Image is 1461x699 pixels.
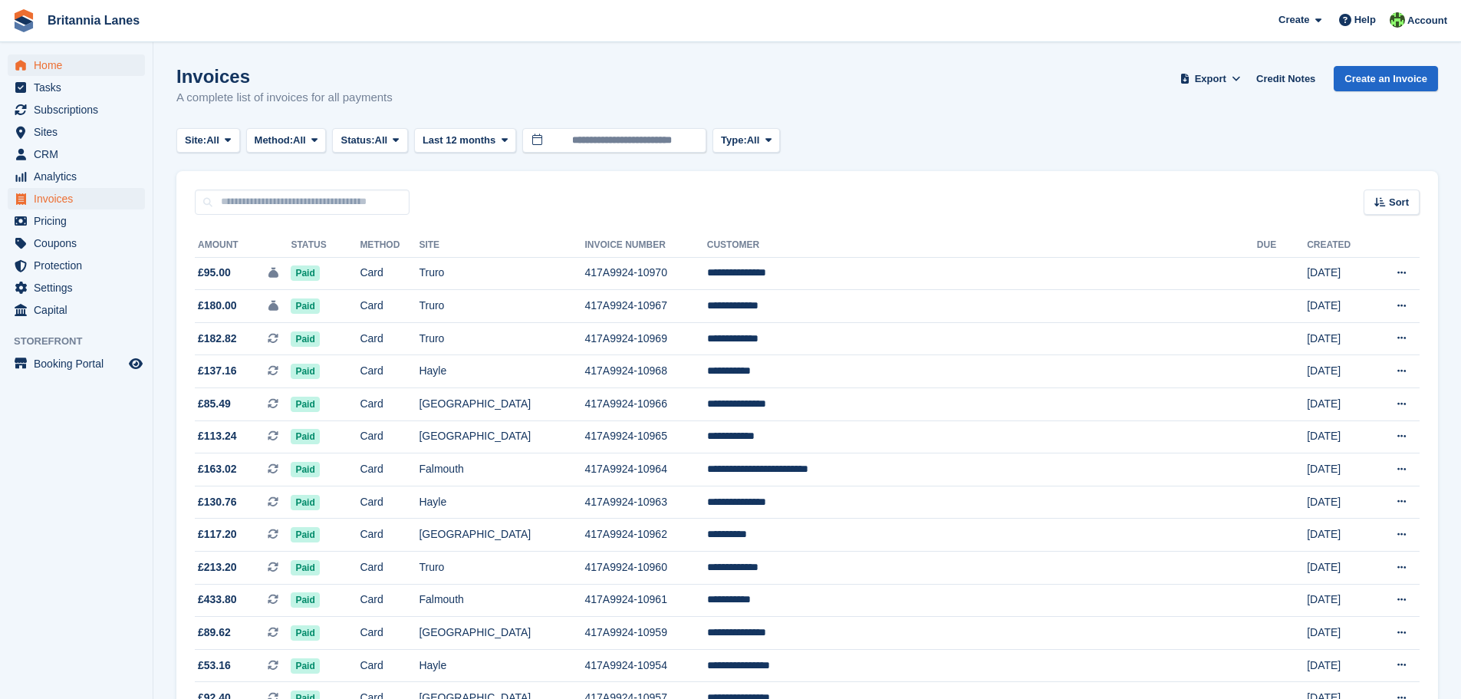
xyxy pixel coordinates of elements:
[360,453,419,486] td: Card
[1407,13,1447,28] span: Account
[584,519,706,552] td: 417A9924-10962
[14,334,153,349] span: Storefront
[34,54,126,76] span: Home
[360,552,419,585] td: Card
[1257,233,1307,258] th: Due
[1307,552,1372,585] td: [DATE]
[34,299,126,321] span: Capital
[375,133,388,148] span: All
[34,188,126,209] span: Invoices
[255,133,294,148] span: Method:
[291,331,319,347] span: Paid
[198,526,237,542] span: £117.20
[423,133,495,148] span: Last 12 months
[360,322,419,355] td: Card
[584,649,706,682] td: 417A9924-10954
[360,420,419,453] td: Card
[584,257,706,290] td: 417A9924-10970
[1307,486,1372,519] td: [DATE]
[419,649,584,682] td: Hayle
[1307,355,1372,388] td: [DATE]
[584,486,706,519] td: 417A9924-10963
[8,277,145,298] a: menu
[584,355,706,388] td: 417A9924-10968
[1307,519,1372,552] td: [DATE]
[419,486,584,519] td: Hayle
[1354,12,1376,28] span: Help
[414,128,516,153] button: Last 12 months
[8,255,145,276] a: menu
[198,559,237,575] span: £213.20
[747,133,760,148] span: All
[176,128,240,153] button: Site: All
[584,552,706,585] td: 417A9924-10960
[291,658,319,674] span: Paid
[293,133,306,148] span: All
[198,461,237,477] span: £163.02
[1307,257,1372,290] td: [DATE]
[291,265,319,281] span: Paid
[584,388,706,421] td: 417A9924-10966
[291,625,319,641] span: Paid
[584,233,706,258] th: Invoice Number
[34,255,126,276] span: Protection
[198,265,231,281] span: £95.00
[332,128,407,153] button: Status: All
[291,592,319,608] span: Paid
[360,355,419,388] td: Card
[584,617,706,650] td: 417A9924-10959
[712,128,780,153] button: Type: All
[1307,584,1372,617] td: [DATE]
[185,133,206,148] span: Site:
[41,8,146,33] a: Britannia Lanes
[34,143,126,165] span: CRM
[360,617,419,650] td: Card
[1307,388,1372,421] td: [DATE]
[1307,233,1372,258] th: Created
[127,354,145,373] a: Preview store
[1307,453,1372,486] td: [DATE]
[419,519,584,552] td: [GEOGRAPHIC_DATA]
[176,89,393,107] p: A complete list of invoices for all payments
[8,166,145,187] a: menu
[360,584,419,617] td: Card
[360,388,419,421] td: Card
[34,353,126,374] span: Booking Portal
[8,143,145,165] a: menu
[419,355,584,388] td: Hayle
[419,257,584,290] td: Truro
[707,233,1257,258] th: Customer
[1334,66,1438,91] a: Create an Invoice
[291,233,360,258] th: Status
[291,429,319,444] span: Paid
[584,420,706,453] td: 417A9924-10965
[1176,66,1244,91] button: Export
[291,527,319,542] span: Paid
[195,233,291,258] th: Amount
[198,592,237,608] span: £433.80
[360,519,419,552] td: Card
[584,584,706,617] td: 417A9924-10961
[34,277,126,298] span: Settings
[1307,290,1372,323] td: [DATE]
[34,77,126,98] span: Tasks
[1195,71,1226,87] span: Export
[1390,12,1405,28] img: Robert Parr
[419,617,584,650] td: [GEOGRAPHIC_DATA]
[584,290,706,323] td: 417A9924-10967
[176,66,393,87] h1: Invoices
[8,121,145,143] a: menu
[360,486,419,519] td: Card
[341,133,374,148] span: Status:
[198,428,237,444] span: £113.24
[246,128,327,153] button: Method: All
[8,77,145,98] a: menu
[1307,322,1372,355] td: [DATE]
[291,364,319,379] span: Paid
[8,299,145,321] a: menu
[1278,12,1309,28] span: Create
[419,233,584,258] th: Site
[198,396,231,412] span: £85.49
[8,210,145,232] a: menu
[1307,617,1372,650] td: [DATE]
